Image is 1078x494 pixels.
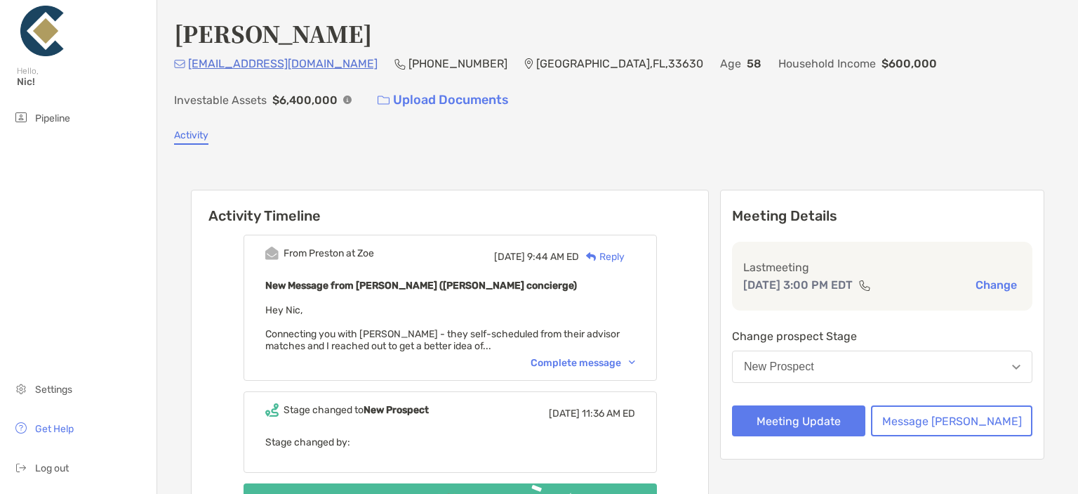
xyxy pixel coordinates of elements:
[531,357,635,369] div: Complete message
[778,55,876,72] p: Household Income
[971,278,1021,292] button: Change
[265,434,635,451] p: Stage changed by:
[881,55,937,72] p: $600,000
[744,360,814,373] div: New Prospect
[494,251,525,263] span: [DATE]
[408,55,507,72] p: [PHONE_NUMBER]
[378,96,390,105] img: button icon
[747,55,761,72] p: 58
[524,58,533,70] img: Location Icon
[394,58,406,70] img: Phone Icon
[743,276,853,294] p: [DATE] 3:00 PM EDT
[265,280,577,292] b: New Message from [PERSON_NAME] ([PERSON_NAME] concierge)
[13,380,29,397] img: settings icon
[13,459,29,476] img: logout icon
[174,129,208,145] a: Activity
[174,91,267,109] p: Investable Assets
[364,404,429,416] b: New Prospect
[732,327,1032,345] p: Change prospect Stage
[732,207,1032,225] p: Meeting Details
[343,96,352,104] img: Info Icon
[284,404,429,416] div: Stage changed to
[17,6,67,56] img: Zoe Logo
[35,423,74,435] span: Get Help
[192,190,708,224] h6: Activity Timeline
[732,405,865,436] button: Meeting Update
[368,85,518,115] a: Upload Documents
[582,408,635,420] span: 11:36 AM ED
[35,112,70,124] span: Pipeline
[265,403,279,417] img: Event icon
[720,55,741,72] p: Age
[586,252,597,261] img: Reply icon
[527,251,579,263] span: 9:44 AM ED
[732,351,1032,383] button: New Prospect
[35,462,69,474] span: Log out
[174,60,185,68] img: Email Icon
[13,109,29,126] img: pipeline icon
[549,408,580,420] span: [DATE]
[284,247,374,259] div: From Preston at Zoe
[265,304,620,352] span: Hey Nic, Connecting you with [PERSON_NAME] - they self-scheduled from their advisor matches and I...
[35,384,72,396] span: Settings
[272,91,338,109] p: $6,400,000
[188,55,378,72] p: [EMAIL_ADDRESS][DOMAIN_NAME]
[871,405,1032,436] button: Message [PERSON_NAME]
[858,280,871,291] img: communication type
[265,247,279,260] img: Event icon
[629,360,635,365] img: Chevron icon
[743,259,1021,276] p: Last meeting
[174,17,372,49] h4: [PERSON_NAME]
[13,420,29,436] img: get-help icon
[536,55,703,72] p: [GEOGRAPHIC_DATA] , FL , 33630
[1012,365,1020,370] img: Open dropdown arrow
[579,249,625,264] div: Reply
[17,76,148,88] span: Nic!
